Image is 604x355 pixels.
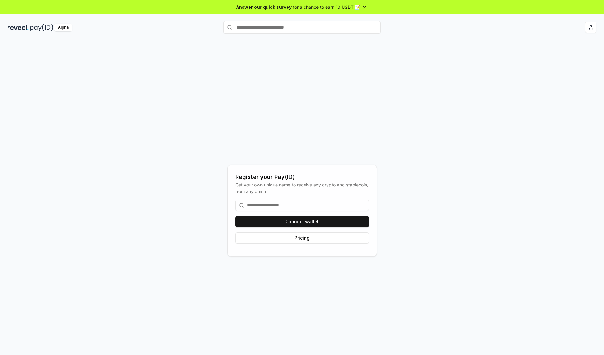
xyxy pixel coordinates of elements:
button: Connect wallet [235,216,369,227]
img: pay_id [30,24,53,31]
span: for a chance to earn 10 USDT 📝 [293,4,360,10]
div: Get your own unique name to receive any crypto and stablecoin, from any chain [235,181,369,195]
img: reveel_dark [8,24,29,31]
div: Register your Pay(ID) [235,173,369,181]
div: Alpha [54,24,72,31]
span: Answer our quick survey [236,4,292,10]
button: Pricing [235,232,369,244]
